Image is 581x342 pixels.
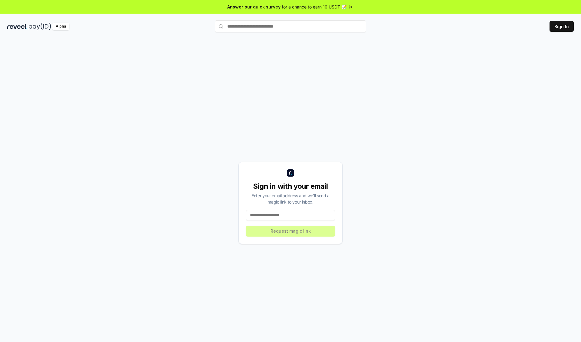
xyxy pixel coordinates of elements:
img: pay_id [29,23,51,30]
div: Enter your email address and we’ll send a magic link to your inbox. [246,192,335,205]
img: reveel_dark [7,23,28,30]
div: Sign in with your email [246,181,335,191]
span: for a chance to earn 10 USDT 📝 [282,4,346,10]
div: Alpha [52,23,69,30]
span: Answer our quick survey [227,4,281,10]
button: Sign In [550,21,574,32]
img: logo_small [287,169,294,177]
